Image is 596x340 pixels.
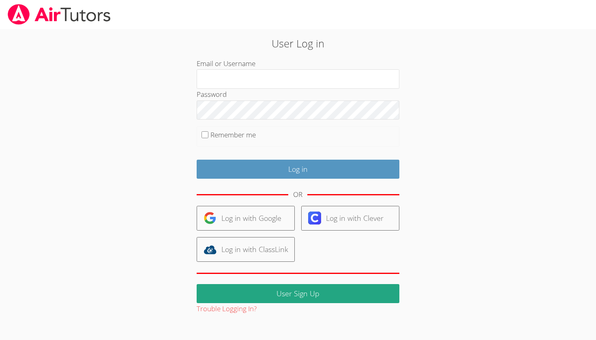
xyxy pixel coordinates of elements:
[204,212,217,225] img: google-logo-50288ca7cdecda66e5e0955fdab243c47b7ad437acaf1139b6f446037453330a.svg
[7,4,111,25] img: airtutors_banner-c4298cdbf04f3fff15de1276eac7730deb9818008684d7c2e4769d2f7ddbe033.png
[197,59,255,68] label: Email or Username
[210,130,256,139] label: Remember me
[204,243,217,256] img: classlink-logo-d6bb404cc1216ec64c9a2012d9dc4662098be43eaf13dc465df04b49fa7ab582.svg
[137,36,459,51] h2: User Log in
[293,189,302,201] div: OR
[197,237,295,262] a: Log in with ClassLink
[197,90,227,99] label: Password
[197,284,399,303] a: User Sign Up
[197,206,295,231] a: Log in with Google
[301,206,399,231] a: Log in with Clever
[197,303,257,315] button: Trouble Logging In?
[308,212,321,225] img: clever-logo-6eab21bc6e7a338710f1a6ff85c0baf02591cd810cc4098c63d3a4b26e2feb20.svg
[197,160,399,179] input: Log in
